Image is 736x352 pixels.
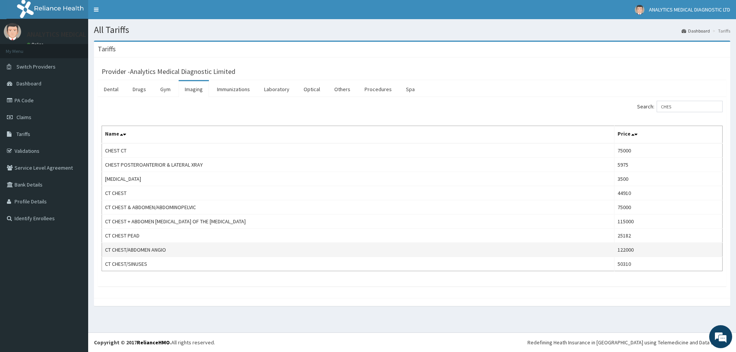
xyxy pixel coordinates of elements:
[258,81,296,97] a: Laboratory
[94,25,730,35] h1: All Tariffs
[328,81,356,97] a: Others
[682,28,710,34] a: Dashboard
[657,101,723,112] input: Search:
[16,114,31,121] span: Claims
[27,42,45,47] a: Online
[614,200,722,214] td: 75000
[614,126,722,144] th: Price
[211,81,256,97] a: Immunizations
[126,4,144,22] div: Minimize live chat window
[614,143,722,158] td: 75000
[614,186,722,200] td: 44910
[137,339,170,346] a: RelianceHMO
[614,158,722,172] td: 5975
[358,81,398,97] a: Procedures
[614,243,722,257] td: 122000
[614,172,722,186] td: 3500
[127,81,152,97] a: Drugs
[154,81,177,97] a: Gym
[527,339,730,346] div: Redefining Heath Insurance in [GEOGRAPHIC_DATA] using Telemedicine and Data Science!
[4,23,21,40] img: User Image
[102,229,614,243] td: CT CHEST PEAD
[649,6,730,13] span: ANALYTICS MEDICAL DIAGNOSTIC LTD
[16,131,30,138] span: Tariffs
[102,257,614,271] td: CT CHEST/SINUSES
[88,332,736,352] footer: All rights reserved.
[4,209,146,236] textarea: Type your message and hit 'Enter'
[102,143,614,158] td: CHEST CT
[102,172,614,186] td: [MEDICAL_DATA]
[711,28,730,34] li: Tariffs
[614,257,722,271] td: 50310
[102,243,614,257] td: CT CHEST/ABDOMEN ANGIO
[102,200,614,214] td: CT CHEST & ABDOMEN/ABDOMINOPELVIC
[635,5,644,15] img: User Image
[94,339,171,346] strong: Copyright © 2017 .
[44,97,106,174] span: We're online!
[98,81,125,97] a: Dental
[614,229,722,243] td: 25182
[637,101,723,112] label: Search:
[40,43,129,53] div: Chat with us now
[102,68,235,75] h3: Provider - Analytics Medical Diagnostic Limited
[27,31,138,38] p: ANALYTICS MEDICAL DIAGNOSTIC LTD
[400,81,421,97] a: Spa
[297,81,326,97] a: Optical
[14,38,31,57] img: d_794563401_company_1708531726252_794563401
[16,63,56,70] span: Switch Providers
[102,126,614,144] th: Name
[179,81,209,97] a: Imaging
[98,46,116,52] h3: Tariffs
[16,80,41,87] span: Dashboard
[102,214,614,229] td: CT CHEST + ABDOMEN [MEDICAL_DATA] OF THE [MEDICAL_DATA]
[102,158,614,172] td: CHEST POSTEROANTERIOR & LATERAL XRAY
[102,186,614,200] td: CT CHEST
[614,214,722,229] td: 115000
